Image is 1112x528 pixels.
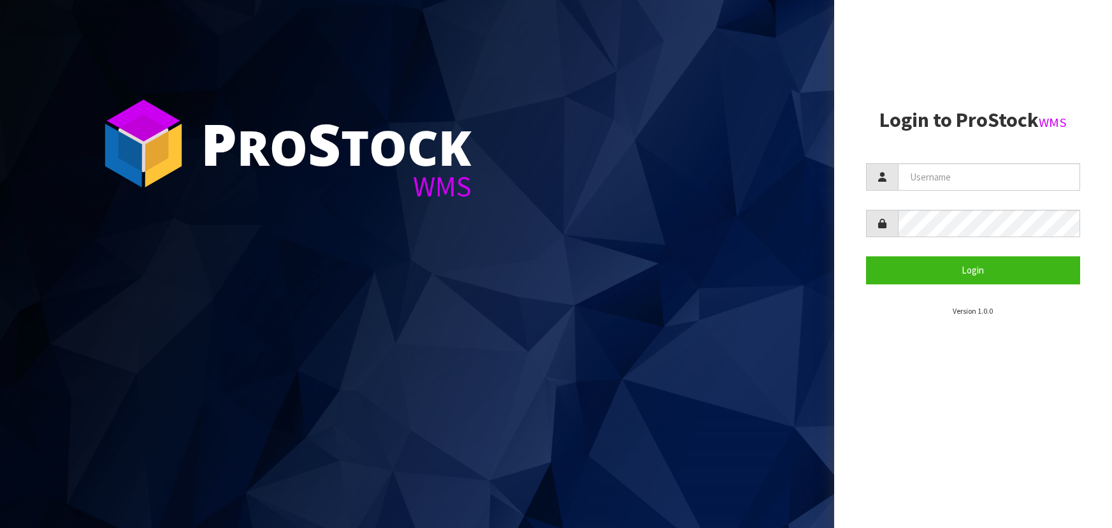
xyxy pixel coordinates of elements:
div: WMS [201,172,472,201]
small: WMS [1039,114,1067,131]
input: Username [898,163,1080,191]
small: Version 1.0.0 [953,306,993,316]
span: S [308,105,341,182]
img: ProStock Cube [96,96,191,191]
span: P [201,105,237,182]
h2: Login to ProStock [866,109,1080,131]
div: ro tock [201,115,472,172]
button: Login [866,256,1080,284]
